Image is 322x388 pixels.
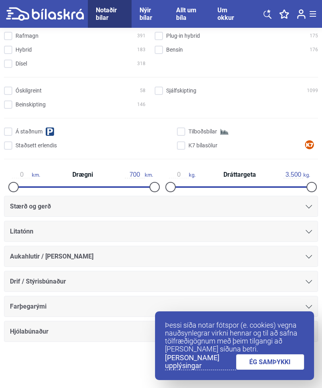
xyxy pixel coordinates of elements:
span: Drif / Stýrisbúnaður [10,276,66,287]
span: kg. [283,171,310,178]
span: Beinskipting [16,100,46,109]
a: Allt um bíla [176,6,202,21]
a: Nýir bílar [140,6,160,21]
span: km. [125,171,153,178]
span: Á staðnum [16,127,43,136]
a: ÉG SAMÞYKKI [236,354,305,370]
span: 1099 [307,87,318,95]
p: Þessi síða notar fótspor (e. cookies) vegna nauðsynlegrar virkni hennar og til að safna tölfræðig... [165,321,304,353]
a: [PERSON_NAME] upplýsingar [165,354,236,370]
span: Sjálfskipting [166,87,196,95]
span: kg. [169,171,196,178]
span: Drægni [70,172,95,178]
span: 391 [137,32,145,40]
span: Dísel [16,60,27,68]
span: Staðsett erlendis [16,141,57,150]
span: km. [12,171,40,178]
span: Aukahlutir / [PERSON_NAME] [10,251,93,262]
span: Hjólabúnaður [10,326,48,337]
span: 183 [137,46,145,54]
a: Um okkur [217,6,240,21]
a: Notaðir bílar [96,6,124,21]
span: Litatónn [10,226,33,237]
span: 318 [137,60,145,68]
span: 176 [310,46,318,54]
span: Hybrid [16,46,32,54]
span: 146 [137,100,145,109]
span: 175 [310,32,318,40]
span: Farþegarými [10,301,47,312]
span: K7 bílasölur [188,141,217,150]
span: 58 [140,87,145,95]
span: Tilboðsbílar [188,127,217,136]
img: user-login.svg [297,9,306,19]
span: Bensín [166,46,183,54]
span: Óskilgreint [16,87,42,95]
span: Stærð og gerð [10,201,51,212]
span: Plug-in hybrid [166,32,200,40]
span: Dráttargeta [221,172,258,178]
span: Rafmagn [16,32,39,40]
